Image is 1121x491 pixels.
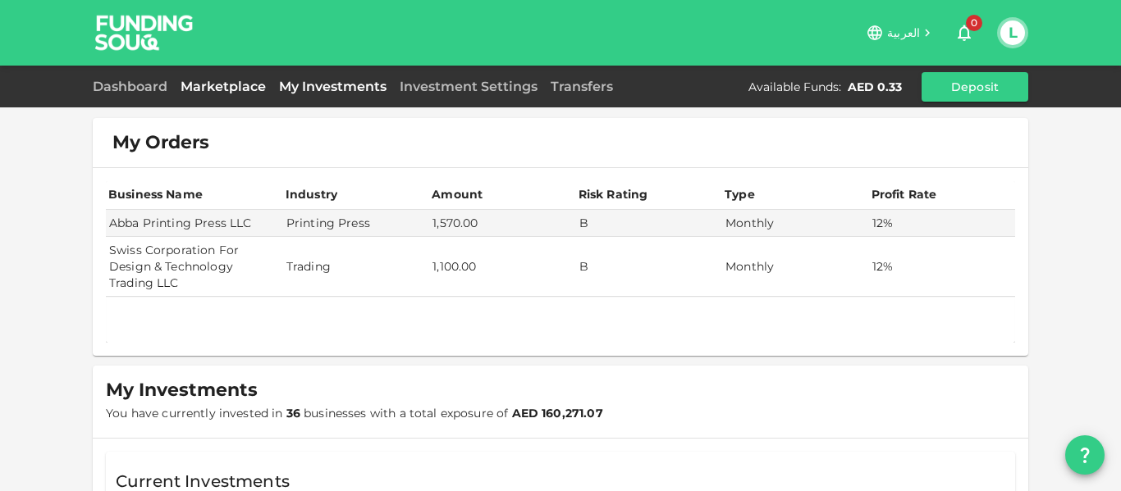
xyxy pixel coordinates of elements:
span: My Orders [112,131,209,154]
a: Investment Settings [393,79,544,94]
td: 1,100.00 [429,237,575,297]
td: Monthly [722,237,868,297]
a: My Investments [272,79,393,94]
div: Type [725,184,757,204]
button: Deposit [922,72,1028,102]
span: 0 [966,15,982,31]
div: Amount [432,184,483,204]
td: Trading [283,237,429,297]
div: AED 0.33 [848,79,902,95]
strong: 36 [286,406,300,421]
button: L [1000,20,1025,45]
button: 0 [948,16,981,49]
td: Swiss Corporation For Design & Technology Trading LLC [106,237,283,297]
button: question [1065,435,1105,475]
strong: AED 160,271.07 [512,406,603,421]
td: Monthly [722,210,868,237]
span: My Investments [106,379,258,402]
td: B [576,210,722,237]
span: You have currently invested in businesses with a total exposure of [106,406,603,421]
a: Transfers [544,79,620,94]
div: Risk Rating [579,184,648,204]
td: Abba Printing Press LLC [106,210,283,237]
td: Printing Press [283,210,429,237]
td: 12% [869,210,1016,237]
div: Business Name [108,184,203,204]
div: Available Funds : [748,79,841,95]
a: Marketplace [174,79,272,94]
div: Profit Rate [872,184,937,204]
td: B [576,237,722,297]
td: 1,570.00 [429,210,575,237]
a: Dashboard [93,79,174,94]
div: Industry [286,184,337,204]
span: العربية [887,25,920,40]
td: 12% [869,237,1016,297]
